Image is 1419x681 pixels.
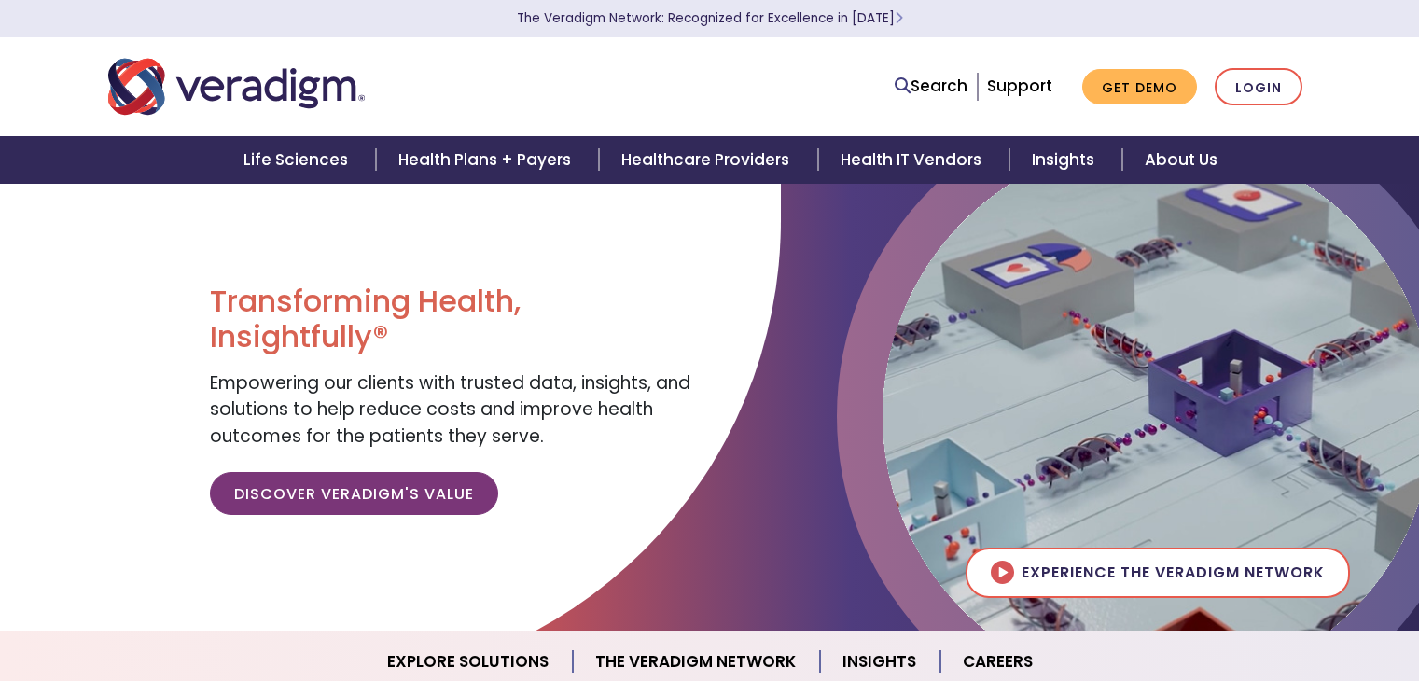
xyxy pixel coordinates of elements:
[895,74,967,99] a: Search
[210,370,690,449] span: Empowering our clients with trusted data, insights, and solutions to help reduce costs and improv...
[210,472,498,515] a: Discover Veradigm's Value
[108,56,365,118] img: Veradigm logo
[517,9,903,27] a: The Veradigm Network: Recognized for Excellence in [DATE]Learn More
[1009,136,1122,184] a: Insights
[221,136,376,184] a: Life Sciences
[1082,69,1197,105] a: Get Demo
[210,284,695,355] h1: Transforming Health, Insightfully®
[818,136,1009,184] a: Health IT Vendors
[987,75,1052,97] a: Support
[599,136,817,184] a: Healthcare Providers
[1122,136,1240,184] a: About Us
[376,136,599,184] a: Health Plans + Payers
[1215,68,1302,106] a: Login
[895,9,903,27] span: Learn More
